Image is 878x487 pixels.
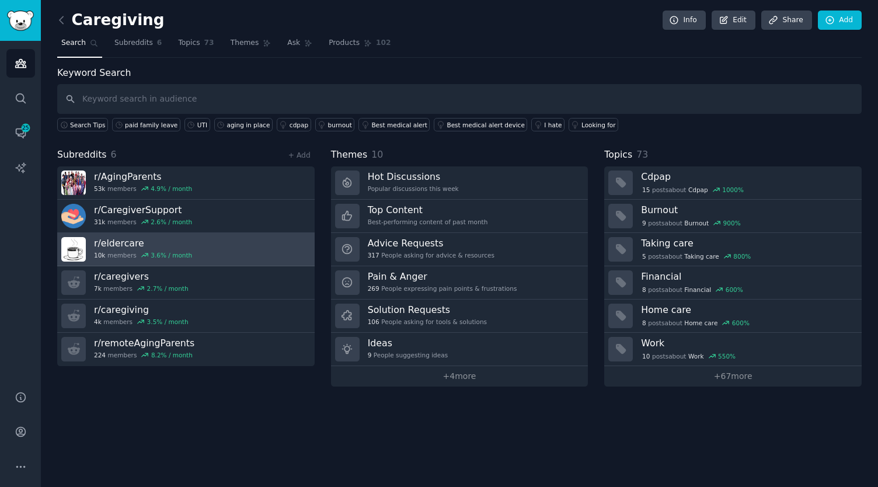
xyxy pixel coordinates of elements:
a: Taking care5postsaboutTaking care800% [604,233,862,266]
h2: Caregiving [57,11,165,30]
a: Cdpap15postsaboutCdpap1000% [604,166,862,200]
a: Best medical alert device [434,118,527,131]
h3: Financial [641,270,853,283]
span: 6 [111,149,117,160]
span: 73 [204,38,214,48]
a: UTI [184,118,210,131]
div: post s about [641,185,744,195]
h3: Taking care [641,237,853,249]
div: 2.7 % / month [147,284,189,293]
h3: Pain & Anger [368,270,517,283]
div: I hate [544,121,562,129]
a: r/AgingParents53kmembers4.9% / month [57,166,315,200]
img: GummySearch logo [7,11,34,31]
div: 800 % [733,252,751,260]
div: People expressing pain points & frustrations [368,284,517,293]
div: 1000 % [722,186,744,194]
div: 2.6 % / month [151,218,192,226]
a: Share [761,11,811,30]
span: Ask [287,38,300,48]
a: Topics73 [174,34,218,58]
label: Keyword Search [57,67,131,78]
h3: Hot Discussions [368,171,459,183]
h3: Top Content [368,204,488,216]
a: cdpap [277,118,311,131]
span: Cdpap [688,186,708,194]
div: Best medical alert device [447,121,524,129]
span: Burnout [684,219,709,227]
a: Products102 [325,34,395,58]
h3: Advice Requests [368,237,494,249]
a: Edit [712,11,755,30]
a: Top ContentBest-performing content of past month [331,200,588,233]
span: Subreddits [114,38,153,48]
a: Pain & Anger269People expressing pain points & frustrations [331,266,588,300]
span: 8 [642,286,646,294]
span: 106 [368,318,379,326]
span: 224 [94,351,106,359]
span: 4k [94,318,102,326]
a: Burnout9postsaboutBurnout900% [604,200,862,233]
a: Info [663,11,706,30]
a: paid family leave [112,118,180,131]
div: UTI [197,121,207,129]
h3: Home care [641,304,853,316]
div: 600 % [732,319,750,327]
div: post s about [641,251,752,262]
div: Looking for [581,121,616,129]
a: aging in place [214,118,273,131]
a: r/eldercare10kmembers3.6% / month [57,233,315,266]
span: Topics [604,148,632,162]
h3: r/ AgingParents [94,171,192,183]
span: Products [329,38,360,48]
h3: Burnout [641,204,853,216]
a: burnout [315,118,355,131]
span: 53k [94,185,105,193]
img: eldercare [61,237,86,262]
a: r/remoteAgingParents224members8.2% / month [57,333,315,366]
div: members [94,251,192,259]
div: members [94,185,192,193]
a: Financial8postsaboutFinancial600% [604,266,862,300]
span: 9 [642,219,646,227]
a: Work10postsaboutWork550% [604,333,862,366]
div: aging in place [227,121,270,129]
span: Financial [684,286,711,294]
div: Best-performing content of past month [368,218,488,226]
div: 3.5 % / month [147,318,189,326]
h3: r/ eldercare [94,237,192,249]
span: Taking care [684,252,719,260]
div: members [94,284,189,293]
h3: r/ remoteAgingParents [94,337,194,349]
span: 15 [642,186,650,194]
a: I hate [531,118,565,131]
a: Add [818,11,862,30]
input: Keyword search in audience [57,84,862,114]
h3: Solution Requests [368,304,487,316]
div: post s about [641,284,744,295]
span: 31k [94,218,105,226]
span: Work [688,352,704,360]
h3: Work [641,337,853,349]
h3: r/ caregiving [94,304,189,316]
a: Search [57,34,102,58]
img: CaregiverSupport [61,204,86,228]
a: r/caregivers7kmembers2.7% / month [57,266,315,300]
span: 317 [368,251,379,259]
a: Subreddits6 [110,34,166,58]
div: People asking for tools & solutions [368,318,487,326]
a: Best medical alert [358,118,430,131]
div: Popular discussions this week [368,185,459,193]
span: 269 [368,284,379,293]
a: Ask [283,34,316,58]
span: Search Tips [70,121,106,129]
span: Themes [231,38,259,48]
span: 7k [94,284,102,293]
span: 10 [371,149,383,160]
a: + Add [288,151,311,159]
span: 8 [642,319,646,327]
span: 10 [642,352,650,360]
span: 25 [20,124,31,132]
button: Search Tips [57,118,108,131]
a: Home care8postsaboutHome care600% [604,300,862,333]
